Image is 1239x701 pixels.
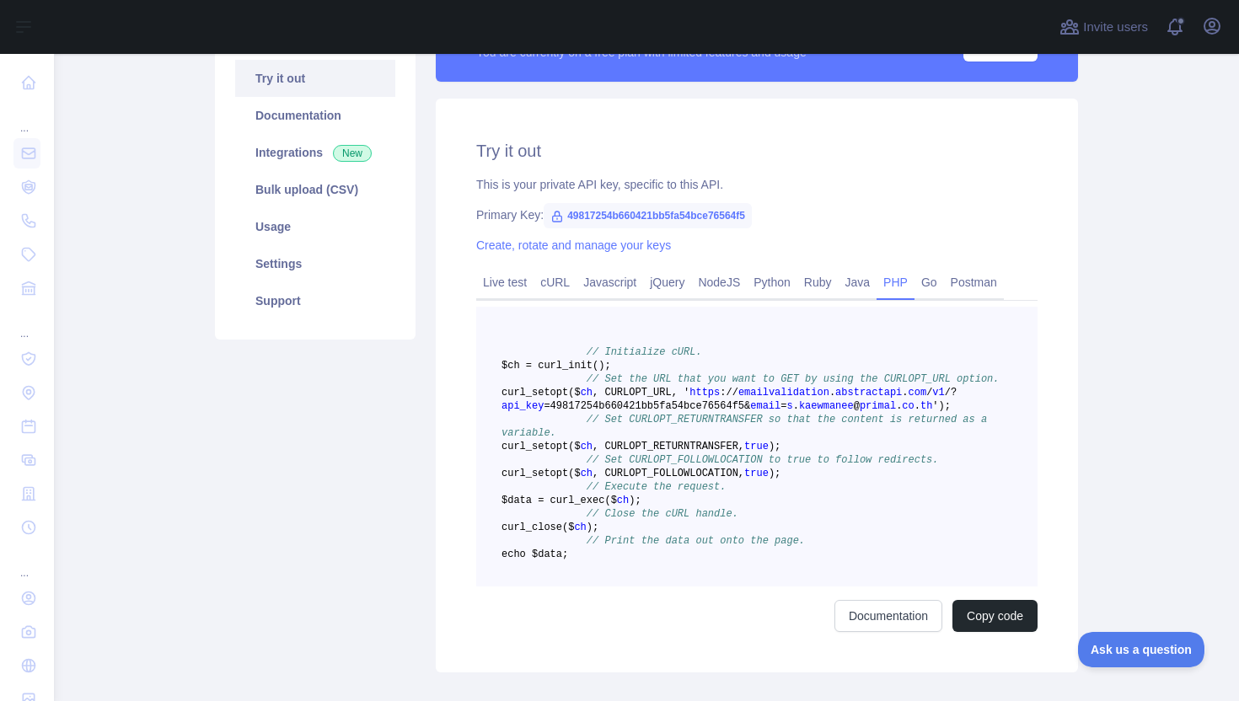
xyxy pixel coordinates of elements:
span: ; [604,360,610,372]
span: // Set CURLOPT_FOLLOWLOCATION to true to follow redirects. [587,454,939,466]
a: Usage [235,208,395,245]
a: Javascript [577,269,643,296]
span: 49817254b660421bb5fa54bce76564f5 [544,203,752,228]
span: // Set CURLOPT_RETURNTRANSFER so that the content is returned as a variable. [501,414,993,439]
span: emailvalidation [738,387,829,399]
span: . [902,387,908,399]
span: Invite users [1083,18,1148,37]
a: Documentation [235,97,395,134]
a: Python [747,269,797,296]
button: Invite users [1056,13,1151,40]
a: Live test [476,269,534,296]
span: _setopt($ [526,441,581,452]
span: curl [501,468,526,479]
span: s [786,400,792,412]
span: New [333,145,372,162]
span: api_key [501,400,544,412]
span: ) [769,468,775,479]
span: . [829,387,835,399]
span: $ch = curl [501,360,562,372]
span: // Execute the request. [587,481,727,493]
h2: Try it out [476,139,1038,163]
span: co [902,400,914,412]
a: Settings [235,245,395,282]
span: _setopt($ [526,387,581,399]
span: ch [617,495,629,506]
span: _close($ [526,522,575,533]
span: / [926,387,932,399]
a: Postman [944,269,1004,296]
span: // Print the data out onto the page. [587,535,805,547]
a: Documentation [834,600,942,632]
a: Ruby [797,269,839,296]
a: jQuery [643,269,691,296]
a: cURL [534,269,577,296]
span: _exec($ [574,495,616,506]
span: $data = curl [501,495,574,506]
span: . [896,400,902,412]
span: ) [629,495,635,506]
a: Go [914,269,944,296]
span: ch [574,522,586,533]
span: true [744,441,769,452]
div: ... [13,307,40,340]
span: , CURLOPT_RETURNTRANSFER, [593,441,744,452]
span: primal [860,400,896,412]
span: https [689,387,720,399]
span: // Set the URL that you want to GET by using the CURLOPT_URL option. [587,373,1000,385]
span: =49817254b660421bb5fa54bce76564f5& [544,400,750,412]
button: Copy code [952,600,1038,632]
span: ch [581,387,593,399]
span: ; [945,400,951,412]
span: com [909,387,927,399]
span: = [780,400,786,412]
iframe: Toggle Customer Support [1078,632,1205,667]
span: // Close the cURL handle. [587,508,738,520]
span: / [732,387,738,399]
span: ; [775,441,780,452]
a: Try it out [235,60,395,97]
span: kaewmanee [799,400,854,412]
a: Java [839,269,877,296]
span: , CURLOPT_FOLLOWLOCATION, [593,468,744,479]
span: , CURLOPT_URL, ' [593,387,689,399]
div: This is your private API key, specific to this API. [476,176,1038,193]
span: ; [635,495,641,506]
span: th [920,400,932,412]
span: ; [775,468,780,479]
span: . [914,400,920,412]
a: Bulk upload (CSV) [235,171,395,208]
span: ; [593,522,598,533]
span: // Initialize cURL. [587,346,702,358]
span: email [750,400,780,412]
div: ... [13,101,40,135]
span: _init() [562,360,604,372]
span: curl [501,387,526,399]
span: curl [501,522,526,533]
span: v1 [932,387,944,399]
span: ) [587,522,593,533]
a: Integrations New [235,134,395,171]
span: ') [932,400,944,412]
span: / [945,387,951,399]
span: _setopt($ [526,468,581,479]
a: PHP [877,269,914,296]
a: NodeJS [691,269,747,296]
span: abstractapi [835,387,902,399]
span: / [726,387,732,399]
span: curl [501,441,526,452]
div: Primary Key: [476,206,1038,223]
span: @ [854,400,860,412]
a: Support [235,282,395,319]
div: ... [13,546,40,580]
span: ? [951,387,957,399]
span: true [744,468,769,479]
span: . [793,400,799,412]
span: ch [581,468,593,479]
a: Create, rotate and manage your keys [476,238,671,252]
span: : [720,387,726,399]
span: ch [581,441,593,452]
span: echo $data; [501,548,568,560]
span: ) [769,441,775,452]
